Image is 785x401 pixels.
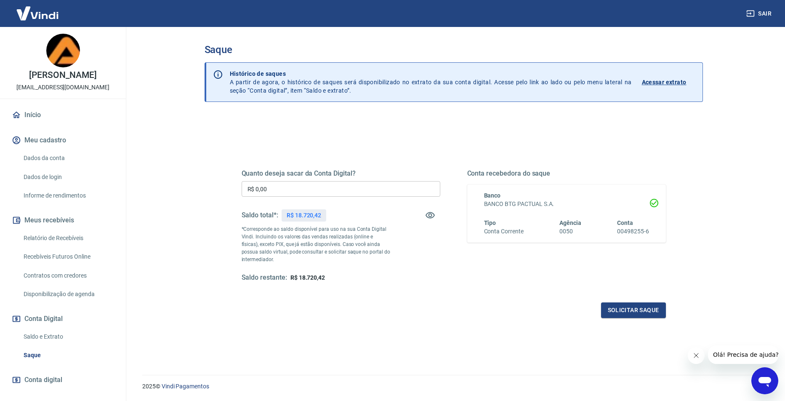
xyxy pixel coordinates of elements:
[10,106,116,124] a: Início
[287,211,321,220] p: R$ 18.720,42
[16,83,109,92] p: [EMAIL_ADDRESS][DOMAIN_NAME]
[20,347,116,364] a: Saque
[24,374,62,386] span: Conta digital
[467,169,666,178] h5: Conta recebedora do saque
[10,131,116,150] button: Meu cadastro
[290,274,325,281] span: R$ 18.720,42
[20,286,116,303] a: Disponibilização de agenda
[484,200,649,209] h6: BANCO BTG PACTUAL S.A.
[688,347,705,364] iframe: Fechar mensagem
[708,345,778,364] iframe: Mensagem da empresa
[559,219,581,226] span: Agência
[242,211,278,219] h5: Saldo total*:
[601,302,666,318] button: Solicitar saque
[20,267,116,284] a: Contratos com credores
[484,227,524,236] h6: Conta Corrente
[20,168,116,186] a: Dados de login
[617,227,649,236] h6: 00498255-6
[230,70,632,78] p: Histórico de saques
[617,219,633,226] span: Conta
[10,0,65,26] img: Vindi
[10,211,116,230] button: Meus recebíveis
[20,328,116,345] a: Saldo e Extrato
[20,248,116,265] a: Recebíveis Futuros Online
[484,192,501,199] span: Banco
[242,273,287,282] h5: Saldo restante:
[242,169,440,178] h5: Quanto deseja sacar da Conta Digital?
[46,34,80,67] img: 6a1d8cdb-afff-4140-b23b-b3656956e1a1.jpeg
[20,230,116,247] a: Relatório de Recebíveis
[142,382,765,391] p: 2025 ©
[5,6,71,13] span: Olá! Precisa de ajuda?
[10,310,116,328] button: Conta Digital
[484,219,496,226] span: Tipo
[230,70,632,95] p: A partir de agora, o histórico de saques será disponibilizado no extrato da sua conta digital. Ac...
[559,227,581,236] h6: 0050
[20,187,116,204] a: Informe de rendimentos
[205,44,703,56] h3: Saque
[10,371,116,389] a: Conta digital
[751,367,778,394] iframe: Botão para abrir a janela de mensagens
[642,78,687,86] p: Acessar extrato
[745,6,775,21] button: Sair
[29,71,96,80] p: [PERSON_NAME]
[242,225,391,263] p: *Corresponde ao saldo disponível para uso na sua Conta Digital Vindi. Incluindo os valores das ve...
[20,150,116,167] a: Dados da conta
[162,383,209,390] a: Vindi Pagamentos
[642,70,696,95] a: Acessar extrato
